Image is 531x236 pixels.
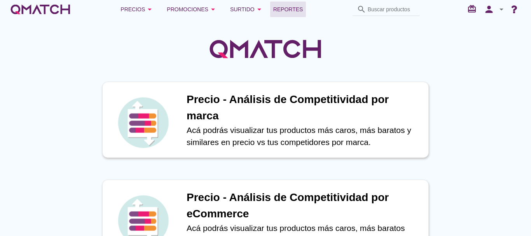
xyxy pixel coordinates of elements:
a: Reportes [270,2,306,17]
a: iconPrecio - Análisis de Competitividad por marcaAcá podrás visualizar tus productos más caros, m... [91,82,440,158]
button: Surtido [224,2,270,17]
img: QMatchLogo [207,30,324,68]
input: Buscar productos [368,3,415,16]
button: Promociones [161,2,224,17]
button: Precios [114,2,161,17]
i: arrow_drop_down [208,5,218,14]
a: white-qmatch-logo [9,2,72,17]
img: icon [116,95,170,150]
p: Acá podrás visualizar tus productos más caros, más baratos y similares en precio vs tus competido... [187,124,421,149]
div: Surtido [230,5,264,14]
i: arrow_drop_down [255,5,264,14]
i: redeem [467,4,480,14]
i: search [357,5,366,14]
span: Reportes [273,5,303,14]
h1: Precio - Análisis de Competitividad por eCommerce [187,189,421,222]
i: arrow_drop_down [497,5,506,14]
i: person [481,4,497,15]
div: Precios [121,5,154,14]
i: arrow_drop_down [145,5,154,14]
div: Promociones [167,5,218,14]
h1: Precio - Análisis de Competitividad por marca [187,91,421,124]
